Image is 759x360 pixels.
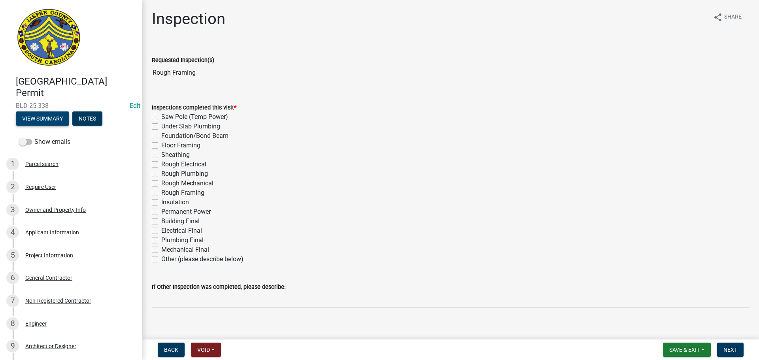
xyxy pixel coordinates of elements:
[152,9,225,28] h1: Inspection
[164,347,178,353] span: Back
[130,102,140,109] a: Edit
[19,137,70,147] label: Show emails
[161,236,204,245] label: Plumbing Final
[161,217,200,226] label: Building Final
[161,254,244,264] label: Other (please describe below)
[161,112,228,122] label: Saw Pole (Temp Power)
[724,13,742,22] span: Share
[669,347,700,353] span: Save & Exit
[161,160,206,169] label: Rough Electrical
[161,131,228,141] label: Foundation/Bond Beam
[6,181,19,193] div: 2
[717,343,744,357] button: Next
[16,76,136,99] h4: [GEOGRAPHIC_DATA] Permit
[25,230,79,235] div: Applicant Information
[25,184,56,190] div: Require User
[161,245,209,254] label: Mechanical Final
[72,116,102,122] wm-modal-confirm: Notes
[72,111,102,126] button: Notes
[707,9,748,25] button: shareShare
[161,141,200,150] label: Floor Framing
[161,198,189,207] label: Insulation
[152,58,214,63] label: Requested Inspection(s)
[25,275,72,281] div: General Contractor
[6,249,19,262] div: 5
[723,347,737,353] span: Next
[158,343,185,357] button: Back
[6,226,19,239] div: 4
[16,111,69,126] button: View Summary
[130,102,140,109] wm-modal-confirm: Edit Application Number
[161,226,202,236] label: Electrical Final
[161,207,211,217] label: Permanent Power
[161,179,213,188] label: Rough Mechanical
[161,122,220,131] label: Under Slab Plumbing
[6,204,19,216] div: 3
[6,271,19,284] div: 6
[161,150,190,160] label: Sheathing
[161,188,204,198] label: Rough Framing
[6,340,19,352] div: 9
[191,343,221,357] button: Void
[16,116,69,122] wm-modal-confirm: Summary
[25,161,59,167] div: Parcel search
[6,317,19,330] div: 8
[663,343,711,357] button: Save & Exit
[25,207,86,213] div: Owner and Property Info
[6,158,19,170] div: 1
[16,8,82,68] img: Jasper County, South Carolina
[152,285,285,290] label: If Other Inspection was completed, please describe:
[25,321,47,326] div: Engineer
[16,102,126,109] span: BLD-25-338
[25,253,73,258] div: Project Information
[152,105,236,111] label: Inspections completed this visit
[6,294,19,307] div: 7
[197,347,210,353] span: Void
[713,13,723,22] i: share
[25,343,76,349] div: Architect or Designer
[161,169,208,179] label: Rough Plumbing
[25,298,91,303] div: Non-Registered Contractor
